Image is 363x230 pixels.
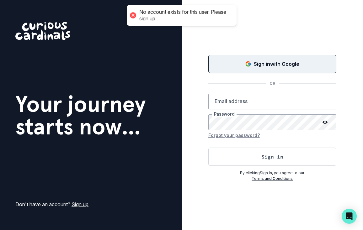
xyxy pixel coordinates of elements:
[252,176,293,181] a: Terms and Conditions
[72,201,88,207] a: Sign up
[254,60,299,68] p: Sign in with Google
[342,209,357,224] div: Open Intercom Messenger
[15,93,146,138] h1: Your journey starts now...
[208,148,336,166] button: Sign in
[208,130,260,140] button: Forgot your password?
[15,201,88,208] p: Don't have an account?
[208,55,336,73] button: Sign in with Google (GSuite)
[208,170,336,176] p: By clicking Sign In , you agree to our
[139,9,230,22] div: No account exists for this user. Please sign up.
[266,81,279,86] p: OR
[15,22,70,40] img: Curious Cardinals Logo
